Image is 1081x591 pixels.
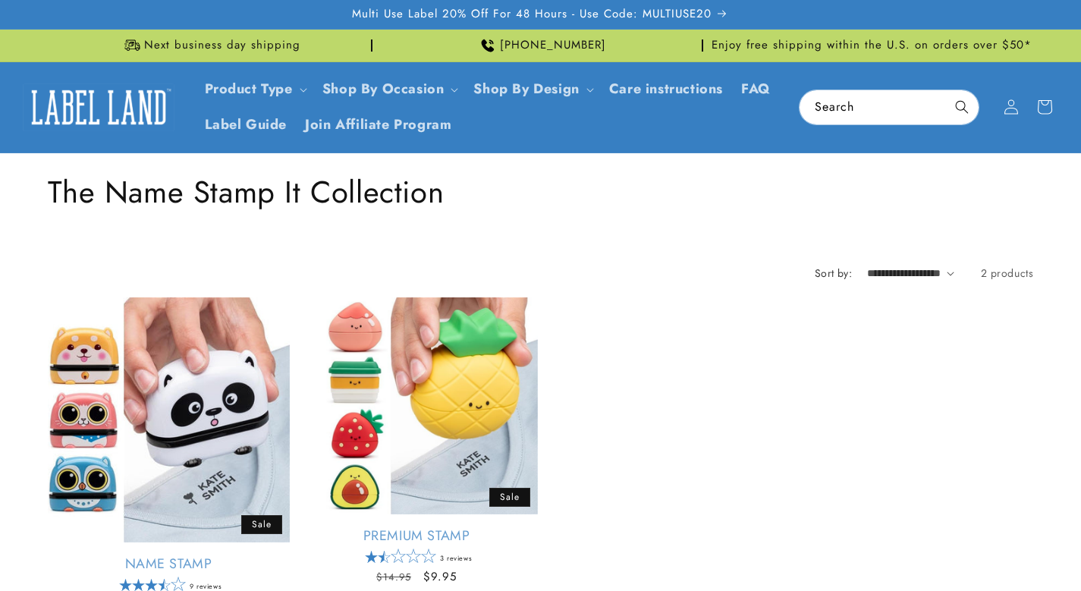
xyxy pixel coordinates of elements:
a: Name Stamp [48,555,290,573]
a: Product Type [205,79,293,99]
a: Label Land [17,78,181,137]
span: Multi Use Label 20% Off For 48 Hours - Use Code: MULTIUSE20 [352,7,712,22]
a: Care instructions [600,71,732,107]
a: Shop By Design [473,79,579,99]
a: Premium Stamp [296,527,538,545]
span: Care instructions [609,80,723,98]
img: Label Land [23,83,174,130]
summary: Product Type [196,71,313,107]
span: Enjoy free shipping within the U.S. on orders over $50* [712,38,1032,53]
span: Join Affiliate Program [305,116,451,134]
summary: Shop By Design [464,71,599,107]
a: Join Affiliate Program [296,107,460,143]
a: FAQ [732,71,780,107]
div: Announcement [709,30,1034,61]
span: FAQ [741,80,771,98]
h1: The Name Stamp It Collection [48,172,1034,212]
span: 2 products [981,266,1034,281]
span: Label Guide [205,116,288,134]
button: Search [945,90,979,124]
div: Announcement [48,30,372,61]
span: Shop By Occasion [322,80,445,98]
span: [PHONE_NUMBER] [500,38,606,53]
summary: Shop By Occasion [313,71,465,107]
a: Label Guide [196,107,297,143]
label: Sort by: [815,266,852,281]
span: Next business day shipping [144,38,300,53]
div: Announcement [379,30,703,61]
